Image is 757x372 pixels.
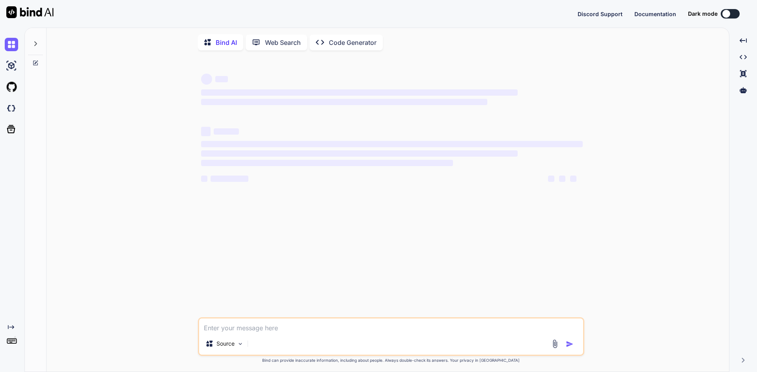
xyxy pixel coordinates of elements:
p: Bind can provide inaccurate information, including about people. Always double-check its answers.... [198,357,584,363]
span: ‌ [201,89,518,96]
span: ‌ [201,150,518,157]
span: ‌ [548,176,554,182]
button: Discord Support [578,10,623,18]
p: Bind AI [216,38,237,47]
span: ‌ [570,176,576,182]
span: ‌ [559,176,565,182]
span: ‌ [201,176,207,182]
img: Pick Models [237,341,244,347]
img: darkCloudIdeIcon [5,102,18,115]
img: Bind AI [6,6,54,18]
img: chat [5,38,18,51]
span: ‌ [201,99,487,105]
img: icon [566,340,574,348]
img: githubLight [5,80,18,94]
span: ‌ [214,128,239,135]
img: ai-studio [5,59,18,72]
p: Source [216,340,235,348]
span: ‌ [201,141,583,147]
span: ‌ [211,176,248,182]
img: attachment [550,339,559,348]
span: Dark mode [688,10,718,18]
span: ‌ [201,74,212,85]
span: ‌ [201,160,453,166]
span: ‌ [215,76,228,82]
p: Code Generator [329,38,377,47]
span: ‌ [201,127,211,136]
p: Web Search [265,38,301,47]
button: Documentation [634,10,676,18]
span: Discord Support [578,11,623,17]
span: Documentation [634,11,676,17]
